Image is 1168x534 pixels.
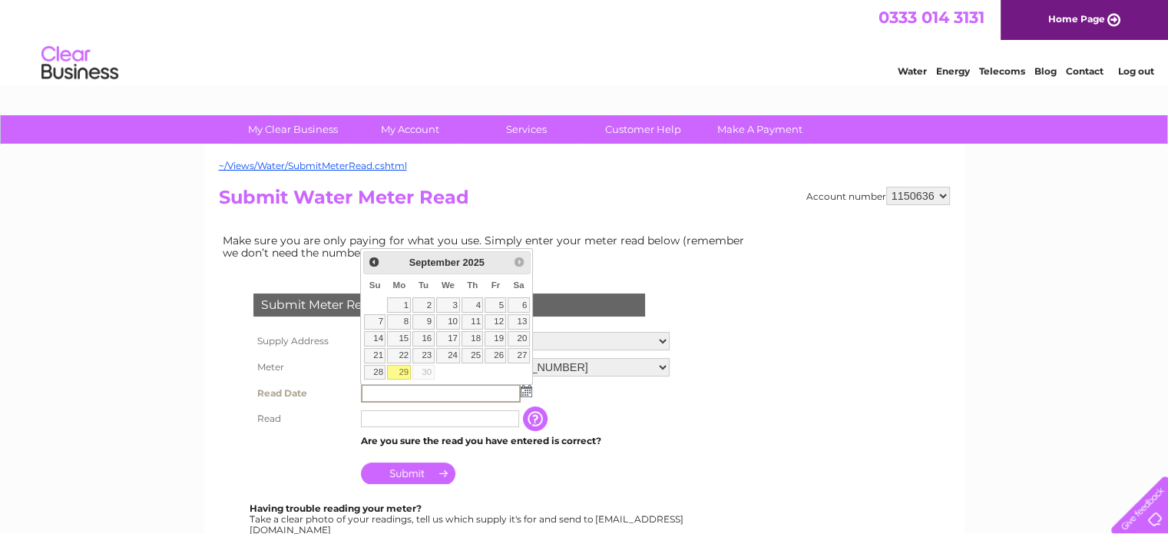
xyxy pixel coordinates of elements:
a: 9 [412,314,434,330]
span: September [409,257,460,268]
span: Friday [491,280,501,290]
a: Telecoms [979,65,1025,77]
th: Meter [250,354,357,380]
a: 1 [387,297,411,313]
a: 11 [462,314,483,330]
a: 24 [436,348,461,363]
span: Thursday [467,280,478,290]
th: Read Date [250,380,357,406]
a: 13 [508,314,529,330]
a: 26 [485,348,506,363]
a: 14 [364,331,385,347]
a: 18 [462,331,483,347]
a: 21 [364,348,385,363]
span: Wednesday [442,280,455,290]
a: Water [898,65,927,77]
a: 17 [436,331,461,347]
img: logo.png [41,40,119,87]
a: 5 [485,297,506,313]
a: 3 [436,297,461,313]
td: Are you sure the read you have entered is correct? [357,431,673,451]
a: 6 [508,297,529,313]
b: Having trouble reading your meter? [250,502,422,514]
a: 2 [412,297,434,313]
div: Clear Business is a trading name of Verastar Limited (registered in [GEOGRAPHIC_DATA] No. 3667643... [222,8,948,75]
div: Submit Meter Read [253,294,645,317]
a: ~/Views/Water/SubmitMeterRead.cshtml [219,160,407,171]
a: My Account [346,115,473,144]
a: 23 [412,348,434,363]
a: 7 [364,314,385,330]
a: Services [463,115,590,144]
a: 19 [485,331,506,347]
h2: Submit Water Meter Read [219,187,950,216]
th: Read [250,406,357,431]
a: 29 [387,365,411,380]
a: Contact [1066,65,1103,77]
input: Information [523,406,551,431]
div: Account number [806,187,950,205]
a: Blog [1034,65,1057,77]
span: Tuesday [419,280,428,290]
span: Monday [393,280,406,290]
a: Customer Help [580,115,706,144]
span: Sunday [369,280,381,290]
a: 15 [387,331,411,347]
span: Saturday [513,280,524,290]
a: Energy [936,65,970,77]
span: Prev [368,256,380,268]
a: My Clear Business [230,115,356,144]
a: 4 [462,297,483,313]
a: Log out [1117,65,1153,77]
a: 25 [462,348,483,363]
a: 8 [387,314,411,330]
a: Make A Payment [696,115,823,144]
a: 10 [436,314,461,330]
td: Make sure you are only paying for what you use. Simply enter your meter read below (remember we d... [219,231,756,263]
img: ... [521,385,532,397]
input: Submit [361,463,455,484]
a: 27 [508,348,529,363]
th: Supply Address [250,328,357,354]
a: 0333 014 3131 [878,8,984,27]
a: 16 [412,331,434,347]
span: 2025 [462,257,484,268]
a: 20 [508,331,529,347]
a: 22 [387,348,411,363]
a: 12 [485,314,506,330]
a: Prev [366,254,383,271]
a: 28 [364,365,385,380]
